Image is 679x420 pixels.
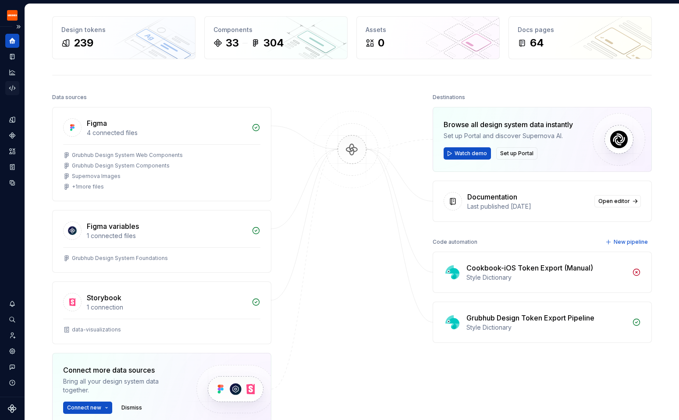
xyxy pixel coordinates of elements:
div: 64 [530,36,544,50]
button: Watch demo [444,147,491,160]
div: Grubhub Design System Foundations [72,255,168,262]
button: Notifications [5,297,19,311]
div: 239 [74,36,93,50]
div: 1 connection [87,303,246,312]
button: Contact support [5,360,19,374]
div: Figma [87,118,107,128]
div: 33 [226,36,239,50]
div: Data sources [52,91,87,103]
img: 4e8d6f31-f5cf-47b4-89aa-e4dec1dc0822.png [7,10,18,21]
div: Design tokens [61,25,186,34]
span: Connect new [67,404,101,411]
a: Home [5,34,19,48]
div: 0 [378,36,384,50]
a: Components33304 [204,16,348,59]
div: + 1 more files [72,183,104,190]
a: Components [5,128,19,142]
div: Connect more data sources [63,365,181,375]
div: 4 connected files [87,128,246,137]
div: Style Dictionary [466,273,627,282]
div: Style Dictionary [466,323,627,332]
div: data-visualizations [72,326,121,333]
button: Connect new [63,402,112,414]
button: Expand sidebar [12,21,25,33]
div: Storybook [87,292,121,303]
a: Figma4 connected filesGrubhub Design System Web ComponentsGrubhub Design System ComponentsSuperno... [52,107,271,201]
div: Docs pages [518,25,643,34]
span: New pipeline [614,238,648,246]
button: Set up Portal [496,147,537,160]
button: Search ⌘K [5,313,19,327]
div: Bring all your design system data together. [63,377,181,395]
a: Documentation [5,50,19,64]
div: Supernova Images [72,173,121,180]
span: Open editor [598,198,630,205]
button: Dismiss [117,402,146,414]
div: 304 [263,36,284,50]
div: Destinations [433,91,465,103]
a: Storybook stories [5,160,19,174]
a: Storybook1 connectiondata-visualizations [52,281,271,344]
a: Design tokens [5,113,19,127]
svg: Supernova Logo [8,404,17,413]
a: Data sources [5,176,19,190]
div: Cookbook-iOS Token Export (Manual) [466,263,593,273]
div: Assets [366,25,491,34]
div: Components [213,25,338,34]
a: Assets0 [356,16,500,59]
span: Watch demo [455,150,487,157]
div: Code automation [433,236,477,248]
span: Set up Portal [500,150,533,157]
a: Docs pages64 [508,16,652,59]
div: Figma variables [87,221,139,231]
div: Documentation [467,192,517,202]
a: Analytics [5,65,19,79]
div: Grubhub Design System Web Components [72,152,183,159]
a: Figma variables1 connected filesGrubhub Design System Foundations [52,210,271,273]
a: Assets [5,144,19,158]
span: Dismiss [121,404,142,411]
div: Browse all design system data instantly [444,119,573,130]
div: Grubhub Design Token Export Pipeline [466,313,594,323]
a: Invite team [5,328,19,342]
button: New pipeline [603,236,652,248]
a: Code automation [5,81,19,95]
div: Set up Portal and discover Supernova AI. [444,132,573,140]
div: Grubhub Design System Components [72,162,170,169]
div: Last published [DATE] [467,202,589,211]
a: Settings [5,344,19,358]
a: Design tokens239 [52,16,196,59]
div: 1 connected files [87,231,246,240]
a: Open editor [594,195,641,207]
